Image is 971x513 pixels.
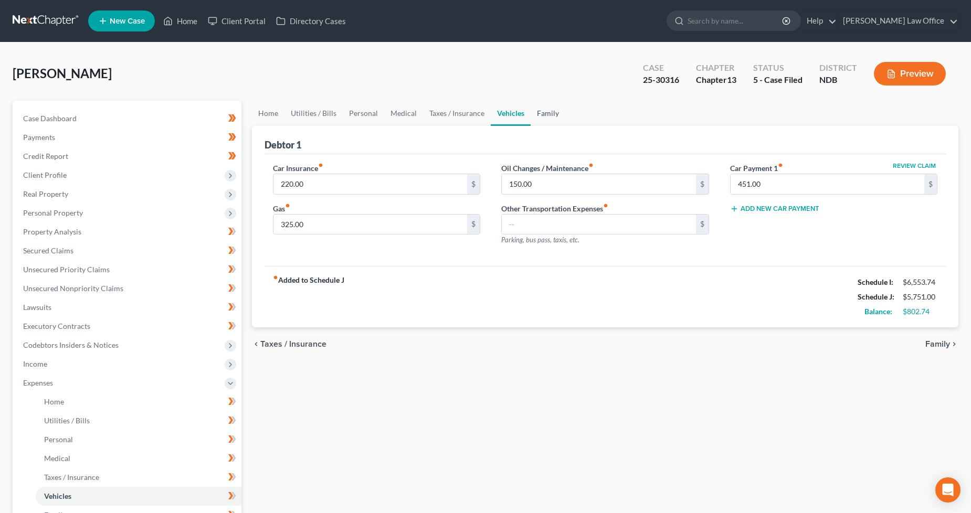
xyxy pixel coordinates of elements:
[44,397,64,406] span: Home
[731,174,925,194] input: --
[285,203,290,208] i: fiber_manual_record
[531,101,565,126] a: Family
[423,101,491,126] a: Taxes / Insurance
[696,62,736,74] div: Chapter
[252,340,326,348] button: chevron_left Taxes / Insurance
[23,322,90,330] span: Executory Contracts
[252,101,284,126] a: Home
[643,74,679,86] div: 25-30316
[44,454,70,463] span: Medical
[15,222,241,241] a: Property Analysis
[727,74,736,84] span: 13
[23,246,73,255] span: Secured Claims
[753,62,803,74] div: Status
[36,487,241,506] a: Vehicles
[903,306,937,317] div: $802.74
[643,62,679,74] div: Case
[23,340,119,349] span: Codebtors Insiders & Notices
[23,208,83,217] span: Personal Property
[110,17,145,25] span: New Case
[36,449,241,468] a: Medical
[730,205,819,213] button: Add New Car Payment
[864,307,892,316] strong: Balance:
[44,435,73,444] span: Personal
[273,275,278,280] i: fiber_manual_record
[23,265,110,274] span: Unsecured Priority Claims
[23,227,81,236] span: Property Analysis
[23,359,47,368] span: Income
[501,163,594,174] label: Oil Changes / Maintenance
[44,473,99,482] span: Taxes / Insurance
[23,303,51,312] span: Lawsuits
[925,340,950,348] span: Family
[36,430,241,449] a: Personal
[384,101,423,126] a: Medical
[44,491,71,500] span: Vehicles
[801,12,837,30] a: Help
[23,189,68,198] span: Real Property
[467,215,480,234] div: $
[696,74,736,86] div: Chapter
[36,392,241,411] a: Home
[467,174,480,194] div: $
[23,114,77,123] span: Case Dashboard
[271,12,351,30] a: Directory Cases
[15,260,241,279] a: Unsecured Priority Claims
[158,12,203,30] a: Home
[23,170,67,179] span: Client Profile
[36,411,241,430] a: Utilities / Bills
[15,128,241,147] a: Payments
[15,109,241,128] a: Case Dashboard
[15,317,241,336] a: Executory Contracts
[273,275,344,319] strong: Added to Schedule J
[23,133,55,142] span: Payments
[265,138,301,151] div: Debtor 1
[15,241,241,260] a: Secured Claims
[696,174,709,194] div: $
[44,416,90,425] span: Utilities / Bills
[696,215,709,234] div: $
[252,340,260,348] i: chevron_left
[588,163,594,168] i: fiber_manual_record
[15,279,241,298] a: Unsecured Nonpriority Claims
[13,66,112,81] span: [PERSON_NAME]
[819,62,857,74] div: District
[15,147,241,166] a: Credit Report
[858,292,894,301] strong: Schedule J:
[874,62,946,85] button: Preview
[203,12,271,30] a: Client Portal
[924,174,937,194] div: $
[753,74,803,86] div: 5 - Case Filed
[343,101,384,126] a: Personal
[778,163,783,168] i: fiber_manual_record
[903,277,937,287] div: $6,553.74
[273,163,323,174] label: Car Insurance
[36,468,241,487] a: Taxes / Insurance
[603,203,608,208] i: fiber_manual_record
[838,12,958,30] a: [PERSON_NAME] Law Office
[935,477,961,503] div: Open Intercom Messenger
[950,340,958,348] i: chevron_right
[23,378,53,387] span: Expenses
[903,292,937,302] div: $5,751.00
[501,236,579,244] span: Parking, bus pass, taxis, etc.
[925,340,958,348] button: Family chevron_right
[273,215,468,234] input: --
[260,340,326,348] span: Taxes / Insurance
[501,203,608,214] label: Other Transportation Expenses
[891,163,937,169] button: Review Claim
[858,277,893,286] strong: Schedule I:
[273,203,290,214] label: Gas
[491,101,531,126] a: Vehicles
[318,163,323,168] i: fiber_manual_record
[502,215,696,234] input: --
[502,174,696,194] input: --
[23,152,68,161] span: Credit Report
[688,11,784,30] input: Search by name...
[273,174,468,194] input: --
[15,298,241,317] a: Lawsuits
[284,101,343,126] a: Utilities / Bills
[23,284,123,293] span: Unsecured Nonpriority Claims
[730,163,783,174] label: Car Payment 1
[819,74,857,86] div: NDB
